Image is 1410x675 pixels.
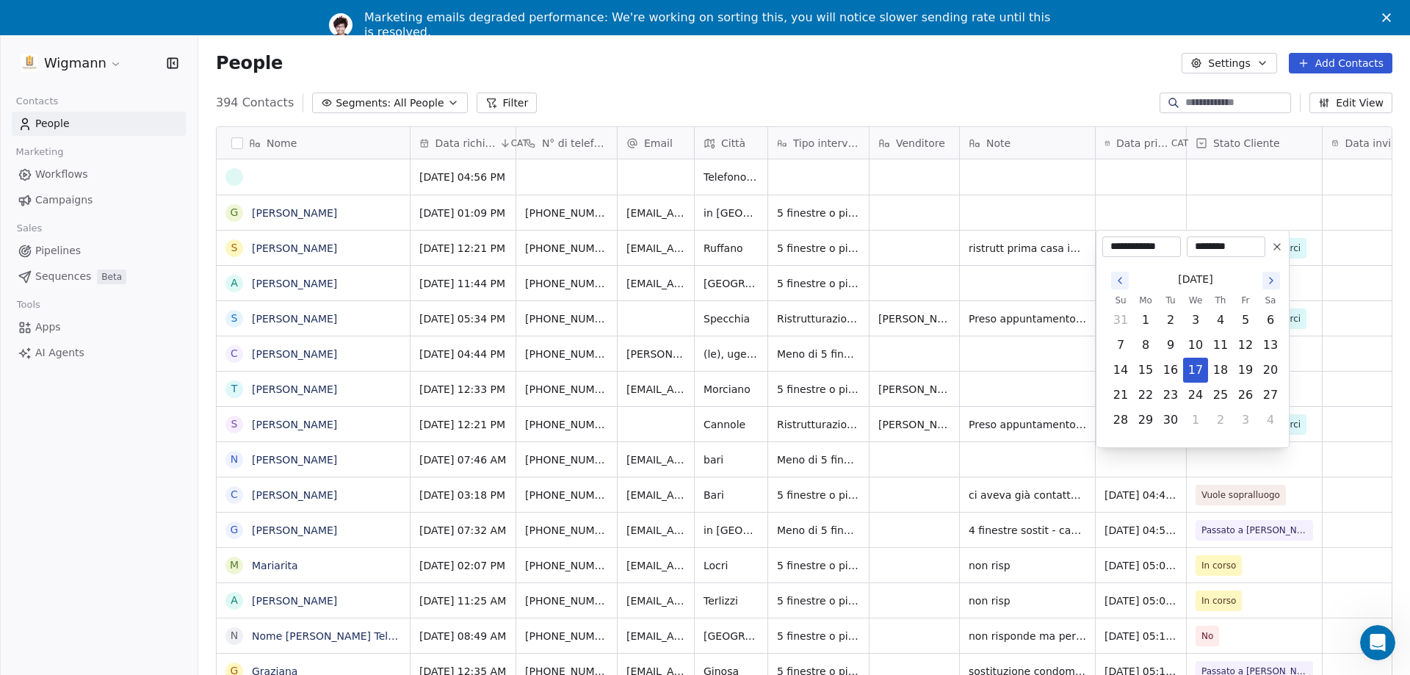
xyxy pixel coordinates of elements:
[364,10,1057,40] div: Marketing emails degraded performance: We're working on sorting this, you will notice slower send...
[1234,333,1257,357] button: Friday, September 12th, 2025
[1133,293,1158,308] th: Monday
[1209,383,1232,407] button: Thursday, September 25th, 2025
[1159,358,1182,382] button: Tuesday, September 16th, 2025
[1184,308,1207,332] button: Wednesday, September 3rd, 2025
[1208,293,1233,308] th: Thursday
[1209,358,1232,382] button: Thursday, September 18th, 2025
[1234,358,1257,382] button: Friday, September 19th, 2025
[1108,293,1133,308] th: Sunday
[1134,308,1157,332] button: Monday, September 1st, 2025
[1262,272,1280,289] button: Go to the Next Month
[1233,293,1258,308] th: Friday
[1134,333,1157,357] button: Monday, September 8th, 2025
[1158,293,1183,308] th: Tuesday
[1159,408,1182,432] button: Tuesday, September 30th, 2025
[1108,293,1283,433] table: September 2025
[1109,308,1132,332] button: Sunday, August 31st, 2025
[1109,358,1132,382] button: Sunday, September 14th, 2025
[1184,383,1207,407] button: Wednesday, September 24th, 2025
[1259,408,1282,432] button: Saturday, October 4th, 2025
[1234,308,1257,332] button: Friday, September 5th, 2025
[1209,308,1232,332] button: Thursday, September 4th, 2025
[1360,625,1395,660] iframe: Intercom live chat
[1209,333,1232,357] button: Thursday, September 11th, 2025
[1134,408,1157,432] button: Monday, September 29th, 2025
[1111,272,1129,289] button: Go to the Previous Month
[1159,333,1182,357] button: Tuesday, September 9th, 2025
[1259,308,1282,332] button: Saturday, September 6th, 2025
[329,13,352,37] img: Profile image for Ram
[1109,333,1132,357] button: Sunday, September 7th, 2025
[1259,358,1282,382] button: Saturday, September 20th, 2025
[1159,308,1182,332] button: Tuesday, September 2nd, 2025
[1382,13,1397,22] div: Close
[1184,408,1207,432] button: Wednesday, October 1st, 2025
[1259,333,1282,357] button: Saturday, September 13th, 2025
[1159,383,1182,407] button: Tuesday, September 23rd, 2025
[1183,293,1208,308] th: Wednesday
[1234,408,1257,432] button: Friday, October 3rd, 2025
[1258,293,1283,308] th: Saturday
[1259,383,1282,407] button: Saturday, September 27th, 2025
[1184,358,1207,382] button: Today, Wednesday, September 17th, 2025, selected
[1109,383,1132,407] button: Sunday, September 21st, 2025
[1134,383,1157,407] button: Monday, September 22nd, 2025
[1184,333,1207,357] button: Wednesday, September 10th, 2025
[1234,383,1257,407] button: Friday, September 26th, 2025
[1178,272,1212,287] span: [DATE]
[1134,358,1157,382] button: Monday, September 15th, 2025
[1109,408,1132,432] button: Sunday, September 28th, 2025
[1209,408,1232,432] button: Thursday, October 2nd, 2025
